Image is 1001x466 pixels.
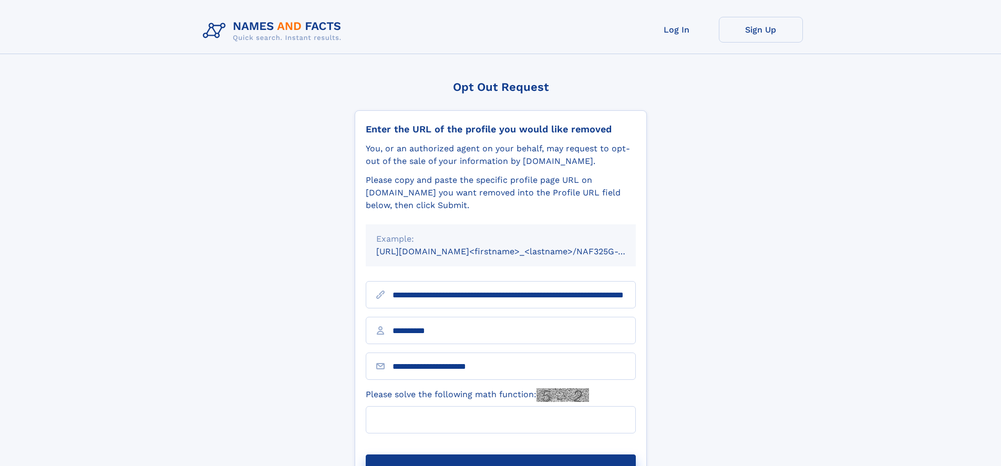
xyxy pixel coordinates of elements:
[366,174,636,212] div: Please copy and paste the specific profile page URL on [DOMAIN_NAME] you want removed into the Pr...
[366,388,589,402] label: Please solve the following math function:
[719,17,803,43] a: Sign Up
[366,123,636,135] div: Enter the URL of the profile you would like removed
[366,142,636,168] div: You, or an authorized agent on your behalf, may request to opt-out of the sale of your informatio...
[199,17,350,45] img: Logo Names and Facts
[355,80,647,94] div: Opt Out Request
[376,246,656,256] small: [URL][DOMAIN_NAME]<firstname>_<lastname>/NAF325G-xxxxxxxx
[376,233,625,245] div: Example:
[635,17,719,43] a: Log In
